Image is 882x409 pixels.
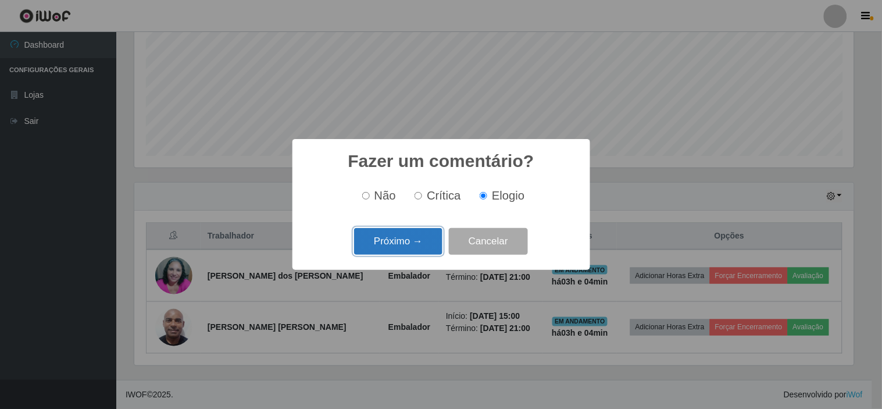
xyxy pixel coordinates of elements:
[348,151,534,172] h2: Fazer um comentário?
[480,192,487,200] input: Elogio
[492,189,524,202] span: Elogio
[449,228,528,255] button: Cancelar
[354,228,442,255] button: Próximo →
[374,189,396,202] span: Não
[362,192,370,200] input: Não
[415,192,422,200] input: Crítica
[427,189,461,202] span: Crítica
